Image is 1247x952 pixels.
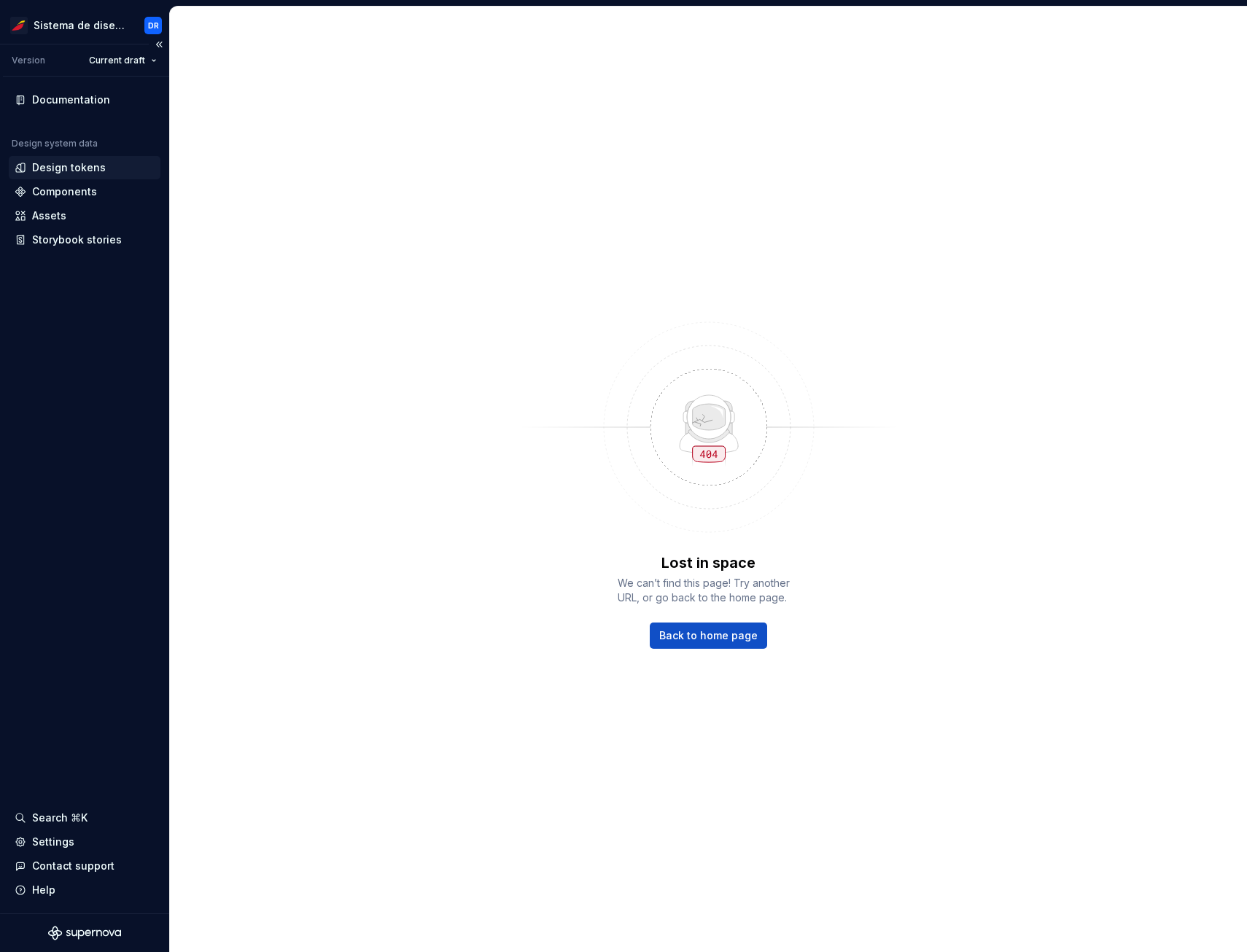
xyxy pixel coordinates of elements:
[32,859,114,873] div: Contact support
[148,20,159,31] div: DR
[149,34,169,55] button: Collapse sidebar
[9,156,160,179] a: Design tokens
[9,878,160,902] button: Help
[661,553,755,573] p: Lost in space
[9,204,160,227] a: Assets
[9,228,160,251] a: Storybook stories
[659,628,758,643] span: Back to home page
[82,50,163,71] button: Current draft
[32,93,110,107] div: Documentation
[9,88,160,112] a: Documentation
[32,208,66,223] div: Assets
[10,17,28,34] img: 55604660-494d-44a9-beb2-692398e9940a.png
[32,160,106,175] div: Design tokens
[32,883,55,897] div: Help
[48,926,121,940] svg: Supernova Logo
[34,18,127,33] div: Sistema de diseño Iberia
[3,9,166,41] button: Sistema de diseño IberiaDR
[618,576,800,605] span: We can’t find this page! Try another URL, or go back to the home page.
[12,55,45,66] div: Version
[32,184,97,199] div: Components
[89,55,145,66] span: Current draft
[32,233,122,247] div: Storybook stories
[32,811,88,825] div: Search ⌘K
[9,854,160,878] button: Contact support
[9,806,160,830] button: Search ⌘K
[9,830,160,854] a: Settings
[32,835,74,849] div: Settings
[650,623,767,649] a: Back to home page
[9,180,160,203] a: Components
[12,138,98,149] div: Design system data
